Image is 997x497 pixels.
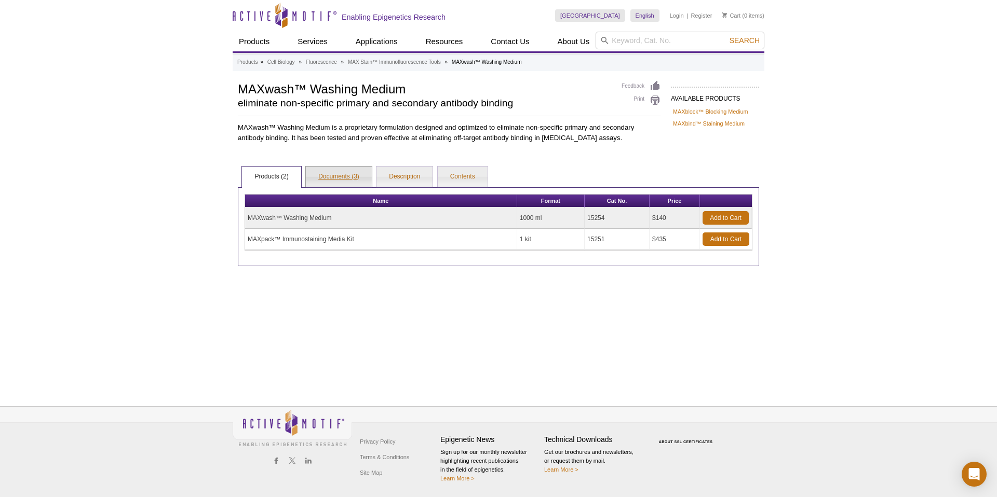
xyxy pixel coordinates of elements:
[349,32,404,51] a: Applications
[630,9,659,22] a: English
[517,229,585,250] td: 1 kit
[245,208,517,229] td: MAXwash™ Washing Medium
[237,58,258,67] a: Products
[376,167,433,187] a: Description
[342,12,446,22] h2: Enabling Epigenetics Research
[691,12,712,19] a: Register
[299,59,302,65] li: »
[291,32,334,51] a: Services
[673,107,748,116] a: MAXblock™ Blocking Medium
[452,59,522,65] li: MAXwash™ Washing Medium
[238,80,611,96] h1: MAXwash™ Washing Medium
[555,9,625,22] a: [GEOGRAPHIC_DATA]
[306,58,337,67] a: Fluorescence
[722,12,740,19] a: Cart
[484,32,535,51] a: Contact Us
[585,229,650,250] td: 15251
[544,435,643,444] h4: Technical Downloads
[517,208,585,229] td: 1000 ml
[238,122,661,143] p: MAXwash™ Washing Medium is a proprietary formulation designed and optimized to eliminate non-spec...
[233,407,352,449] img: Active Motif,
[730,36,760,45] span: Search
[267,58,295,67] a: Cell Biology
[703,211,749,225] a: Add to Cart
[233,32,276,51] a: Products
[650,195,700,208] th: Price
[596,32,764,49] input: Keyword, Cat. No.
[673,119,745,128] a: MAXbind™ Staining Medium
[659,440,713,444] a: ABOUT SSL CERTIFICATES
[544,448,643,474] p: Get our brochures and newsletters, or request them by mail.
[517,195,585,208] th: Format
[726,36,763,45] button: Search
[440,475,475,481] a: Learn More >
[650,229,700,250] td: $435
[440,448,539,483] p: Sign up for our monthly newsletter highlighting recent publications in the field of epigenetics.
[444,59,448,65] li: »
[648,425,726,448] table: Click to Verify - This site chose Symantec SSL for secure e-commerce and confidential communicati...
[260,59,263,65] li: »
[722,12,727,18] img: Your Cart
[622,94,661,106] a: Print
[703,232,749,246] a: Add to Cart
[357,449,412,465] a: Terms & Conditions
[962,462,987,487] div: Open Intercom Messenger
[438,167,488,187] a: Contents
[671,87,759,105] h2: AVAILABLE PRODUCTS
[722,9,764,22] li: (0 items)
[585,208,650,229] td: 15254
[544,466,578,473] a: Learn More >
[242,167,301,187] a: Products (2)
[341,59,344,65] li: »
[238,99,611,108] h2: eliminate non-specific primary and secondary antibody binding
[306,167,372,187] a: Documents (3)
[650,208,700,229] td: $140
[440,435,539,444] h4: Epigenetic News
[245,195,517,208] th: Name
[357,465,385,480] a: Site Map
[348,58,441,67] a: MAX Stain™ Immunofluorescence Tools
[670,12,684,19] a: Login
[357,434,398,449] a: Privacy Policy
[686,9,688,22] li: |
[420,32,469,51] a: Resources
[245,229,517,250] td: MAXpack™ Immunostaining Media Kit
[585,195,650,208] th: Cat No.
[551,32,596,51] a: About Us
[622,80,661,92] a: Feedback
